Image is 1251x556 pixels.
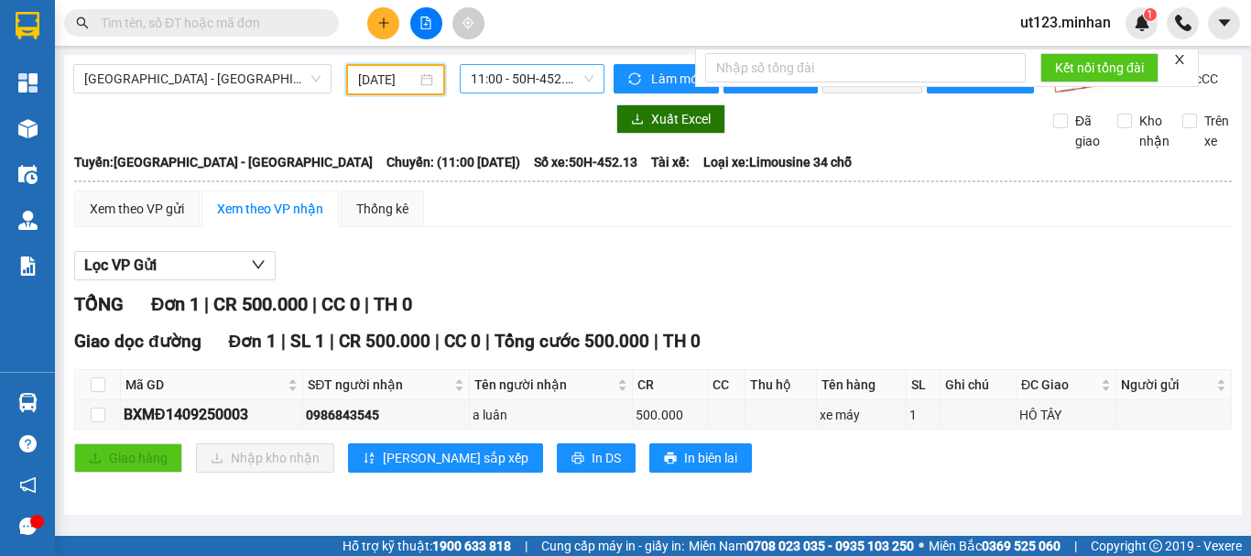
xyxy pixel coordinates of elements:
[631,113,644,127] span: download
[18,119,38,138] img: warehouse-icon
[1197,111,1236,151] span: Trên xe
[18,165,38,184] img: warehouse-icon
[367,7,399,39] button: plus
[435,331,440,352] span: |
[1021,375,1097,395] span: ĐC Giao
[663,331,701,352] span: TH 0
[982,539,1061,553] strong: 0369 525 060
[1068,111,1107,151] span: Đã giao
[343,536,511,556] span: Hỗ trợ kỹ thuật:
[557,443,636,473] button: printerIn DS
[1147,8,1153,21] span: 1
[703,152,852,172] span: Loại xe: Limousine 34 chỗ
[290,331,325,352] span: SL 1
[1173,53,1186,66] span: close
[321,293,360,315] span: CC 0
[74,155,373,169] b: Tuyến: [GEOGRAPHIC_DATA] - [GEOGRAPHIC_DATA]
[708,370,745,400] th: CC
[1216,15,1233,31] span: caret-down
[76,16,89,29] span: search
[90,199,184,219] div: Xem theo VP gửi
[452,7,484,39] button: aim
[628,72,644,87] span: sync
[363,452,375,466] span: sort-ascending
[444,331,481,352] span: CC 0
[419,16,432,29] span: file-add
[19,518,37,535] span: message
[534,152,637,172] span: Số xe: 50H-452.13
[689,536,914,556] span: Miền Nam
[204,293,209,315] span: |
[18,211,38,230] img: warehouse-icon
[348,443,543,473] button: sort-ascending[PERSON_NAME] sắp xếp
[1132,111,1177,151] span: Kho nhận
[1134,15,1150,31] img: icon-new-feature
[907,370,941,400] th: SL
[462,16,474,29] span: aim
[386,152,520,172] span: Chuyến: (11:00 [DATE])
[919,542,924,550] span: ⚪️
[312,293,317,315] span: |
[651,69,704,89] span: Làm mới
[229,331,277,352] span: Đơn 1
[251,257,266,272] span: down
[592,448,621,468] span: In DS
[18,256,38,276] img: solution-icon
[121,400,303,430] td: BXMĐ1409250003
[1208,7,1240,39] button: caret-down
[817,370,907,400] th: Tên hàng
[485,331,490,352] span: |
[18,73,38,93] img: dashboard-icon
[84,65,321,93] span: Sài Gòn - Đắk Nông
[636,405,704,425] div: 500.000
[84,254,157,277] span: Lọc VP Gửi
[745,370,817,400] th: Thu hộ
[746,539,914,553] strong: 0708 023 035 - 0935 103 250
[358,70,417,90] input: 14/09/2025
[101,13,317,33] input: Tìm tên, số ĐT hoặc mã đơn
[571,452,584,466] span: printer
[471,65,593,93] span: 11:00 - 50H-452.13
[1055,58,1144,78] span: Kết nối tổng đài
[306,405,466,425] div: 0986843545
[941,370,1016,400] th: Ghi chú
[1149,540,1162,552] span: copyright
[1175,15,1191,31] img: phone-icon
[1074,536,1077,556] span: |
[664,452,677,466] span: printer
[470,400,633,430] td: a luân
[74,443,182,473] button: uploadGiao hàng
[213,293,308,315] span: CR 500.000
[1121,375,1213,395] span: Người gửi
[356,199,408,219] div: Thống kê
[308,375,451,395] span: SĐT người nhận
[616,104,725,134] button: downloadXuất Excel
[74,331,201,352] span: Giao dọc đường
[1019,405,1113,425] div: HÔ TÂY
[525,536,528,556] span: |
[74,251,276,280] button: Lọc VP Gửi
[303,400,470,430] td: 0986843545
[614,64,719,93] button: syncLàm mới
[684,448,737,468] span: In biên lai
[633,370,708,400] th: CR
[495,331,649,352] span: Tổng cước 500.000
[374,293,412,315] span: TH 0
[649,443,752,473] button: printerIn biên lai
[909,405,938,425] div: 1
[654,331,658,352] span: |
[474,375,614,395] span: Tên người nhận
[16,12,39,39] img: logo-vxr
[651,152,690,172] span: Tài xế:
[473,405,629,425] div: a luân
[541,536,684,556] span: Cung cấp máy in - giấy in:
[339,331,430,352] span: CR 500.000
[18,393,38,412] img: warehouse-icon
[19,435,37,452] span: question-circle
[217,199,323,219] div: Xem theo VP nhận
[410,7,442,39] button: file-add
[125,375,284,395] span: Mã GD
[377,16,390,29] span: plus
[383,448,528,468] span: [PERSON_NAME] sắp xếp
[364,293,369,315] span: |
